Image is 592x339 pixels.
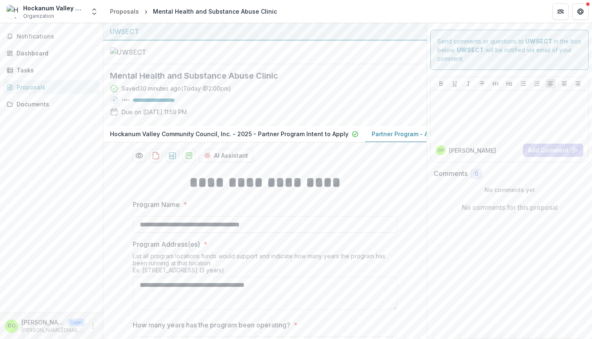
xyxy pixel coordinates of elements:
[149,149,162,162] button: download-proposal
[572,3,589,20] button: Get Help
[457,46,484,53] strong: UWSECT
[133,200,180,209] p: Program Name
[434,185,585,194] p: No comments yet
[88,3,100,20] button: Open entity switcher
[504,79,514,89] button: Heading 2
[434,170,468,178] h2: Comments
[199,149,253,162] button: AI Assistant
[88,321,98,331] button: More
[3,46,100,60] a: Dashboard
[430,30,589,70] div: Send comments or questions to in the box below. will be notified via email of your comment.
[133,149,146,162] button: Preview 3bd917a0-9da1-4f99-a573-577898443fef-1.pdf
[463,79,473,89] button: Italicize
[518,79,528,89] button: Bullet List
[21,318,64,327] p: [PERSON_NAME]
[110,26,420,36] div: UWSECT
[17,33,96,40] span: Notifications
[23,12,54,20] span: Organization
[462,202,558,212] p: No comments for this proposal
[133,320,290,330] p: How many years has the program been operating?
[107,5,142,17] a: Proposals
[122,108,187,116] p: Due on [DATE] 11:59 PM
[110,7,139,16] div: Proposals
[153,7,277,16] div: Mental Health and Substance Abuse Clinic
[491,79,501,89] button: Heading 1
[110,71,407,81] h2: Mental Health and Substance Abuse Clinic
[182,149,196,162] button: download-proposal
[525,38,552,45] strong: UWSECT
[3,63,100,77] a: Tasks
[17,100,93,108] div: Documents
[122,97,130,103] p: 100 %
[107,5,280,17] nav: breadcrumb
[133,252,397,277] div: List all program locations funds would support and indicate how many years the program has been r...
[110,130,349,138] p: Hockanum Valley Community Council, Inc. - 2025 - Partner Program Intent to Apply
[546,79,556,89] button: Align Left
[68,319,85,326] p: User
[23,4,85,12] div: Hockanum Valley Community Council, Inc.
[17,49,93,58] div: Dashboard
[3,80,100,94] a: Proposals
[450,79,460,89] button: Underline
[3,30,100,43] button: Notifications
[122,84,231,93] div: Saved 30 minutes ago ( Today @ 2:00pm )
[436,79,446,89] button: Bold
[166,149,179,162] button: download-proposal
[449,146,496,155] p: [PERSON_NAME]
[532,79,542,89] button: Ordered List
[559,79,569,89] button: Align Center
[17,66,93,75] div: Tasks
[475,171,478,178] span: 0
[21,327,85,334] p: [PERSON_NAME][EMAIL_ADDRESS][DOMAIN_NAME]
[523,144,583,157] button: Add Comment
[17,83,93,91] div: Proposals
[438,148,444,152] div: David O'Rourke
[552,3,569,20] button: Partners
[3,97,100,111] a: Documents
[477,79,487,89] button: Strike
[372,130,492,138] p: Partner Program - Admissions Application
[110,47,193,57] img: UWSECT
[7,5,20,18] img: Hockanum Valley Community Council, Inc.
[133,239,200,249] p: Program Address(es)
[8,323,16,329] div: David O'Rourke
[573,79,583,89] button: Align Right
